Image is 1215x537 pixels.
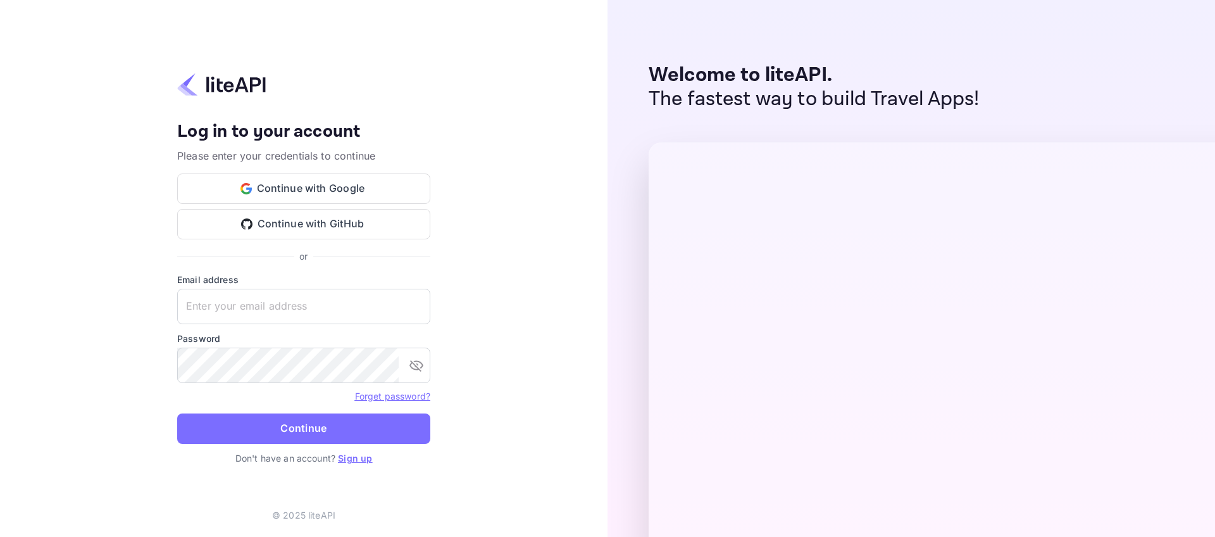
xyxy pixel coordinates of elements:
label: Password [177,332,430,345]
button: Continue with GitHub [177,209,430,239]
img: liteapi [177,72,266,97]
a: Sign up [338,453,372,464]
button: Continue with Google [177,174,430,204]
p: The fastest way to build Travel Apps! [649,87,980,111]
a: Forget password? [355,391,430,401]
input: Enter your email address [177,289,430,324]
a: Forget password? [355,389,430,402]
button: toggle password visibility [404,353,429,378]
p: or [299,250,308,263]
h4: Log in to your account [177,121,430,143]
button: Continue [177,414,430,444]
p: © 2025 liteAPI [272,509,335,522]
label: Email address [177,273,430,286]
p: Please enter your credentials to continue [177,148,430,163]
p: Don't have an account? [177,452,430,465]
p: Welcome to liteAPI. [649,63,980,87]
